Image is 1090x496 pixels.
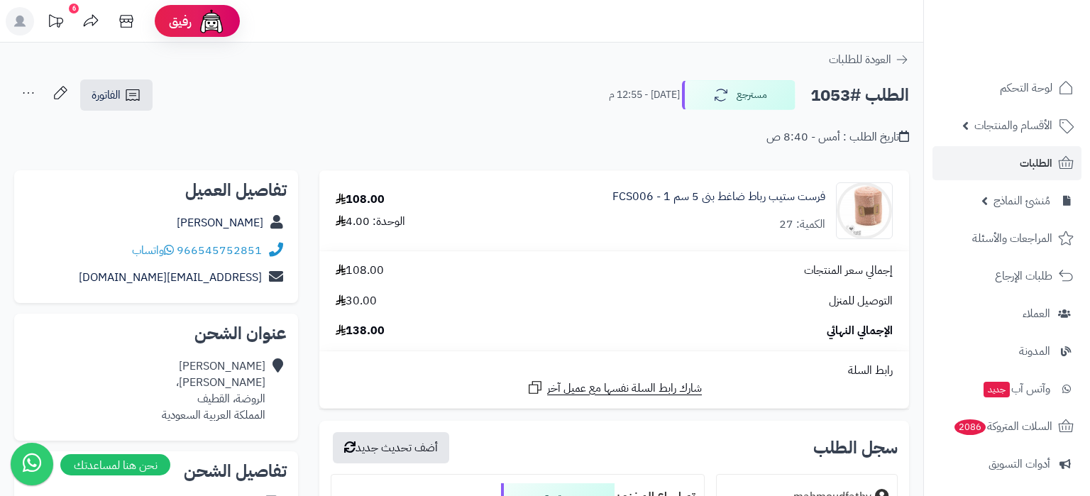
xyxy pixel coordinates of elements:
[954,419,986,435] span: 2086
[829,51,909,68] a: العودة للطلبات
[177,214,263,231] a: [PERSON_NAME]
[932,297,1081,331] a: العملاء
[609,88,680,102] small: [DATE] - 12:55 م
[527,379,702,397] a: شارك رابط السلة نفسها مع عميل آخر
[932,372,1081,406] a: وآتس آبجديد
[336,323,385,339] span: 138.00
[38,7,73,39] a: تحديثات المنصة
[162,358,265,423] div: [PERSON_NAME] [PERSON_NAME]، الروضة، القطيف المملكة العربية السعودية
[1023,304,1050,324] span: العملاء
[989,454,1050,474] span: أدوات التسويق
[547,380,702,397] span: شارك رابط السلة نفسها مع عميل آخر
[79,269,262,286] a: [EMAIL_ADDRESS][DOMAIN_NAME]
[932,334,1081,368] a: المدونة
[682,80,796,110] button: مسترجع
[982,379,1050,399] span: وآتس آب
[92,87,121,104] span: الفاتورة
[829,293,893,309] span: التوصيل للمنزل
[932,259,1081,293] a: طلبات الإرجاع
[325,363,903,379] div: رابط السلة
[333,432,449,463] button: أضف تحديث جديد
[972,228,1052,248] span: المراجعات والأسئلة
[804,263,893,279] span: إجمالي سعر المنتجات
[810,81,909,110] h2: الطلب #1053
[80,79,153,111] a: الفاتورة
[779,216,825,233] div: الكمية: 27
[974,116,1052,136] span: الأقسام والمنتجات
[813,439,898,456] h3: سجل الطلب
[1020,153,1052,173] span: الطلبات
[336,263,384,279] span: 108.00
[1019,341,1050,361] span: المدونة
[336,214,405,230] div: الوحدة: 4.00
[932,71,1081,105] a: لوحة التحكم
[995,266,1052,286] span: طلبات الإرجاع
[932,146,1081,180] a: الطلبات
[336,293,377,309] span: 30.00
[26,325,287,342] h2: عنوان الشحن
[984,382,1010,397] span: جديد
[993,36,1077,66] img: logo-2.png
[169,13,192,30] span: رفيق
[837,182,892,239] img: 17220c2363f6e08c8234f698b3f8c3e1fda9d-90x90.jpg
[993,191,1050,211] span: مُنشئ النماذج
[932,447,1081,481] a: أدوات التسويق
[177,242,262,259] a: 966545752851
[829,51,891,68] span: العودة للطلبات
[132,242,174,259] a: واتساب
[197,7,226,35] img: ai-face.png
[953,417,1052,436] span: السلات المتروكة
[1000,78,1052,98] span: لوحة التحكم
[69,4,79,13] div: 6
[26,182,287,199] h2: تفاصيل العميل
[932,409,1081,443] a: السلات المتروكة2086
[932,221,1081,255] a: المراجعات والأسئلة
[612,189,825,205] a: فرست ستيب رباط ضاغط بنى 5 سم FCS006 - 1
[336,192,385,208] div: 108.00
[827,323,893,339] span: الإجمالي النهائي
[766,129,909,145] div: تاريخ الطلب : أمس - 8:40 ص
